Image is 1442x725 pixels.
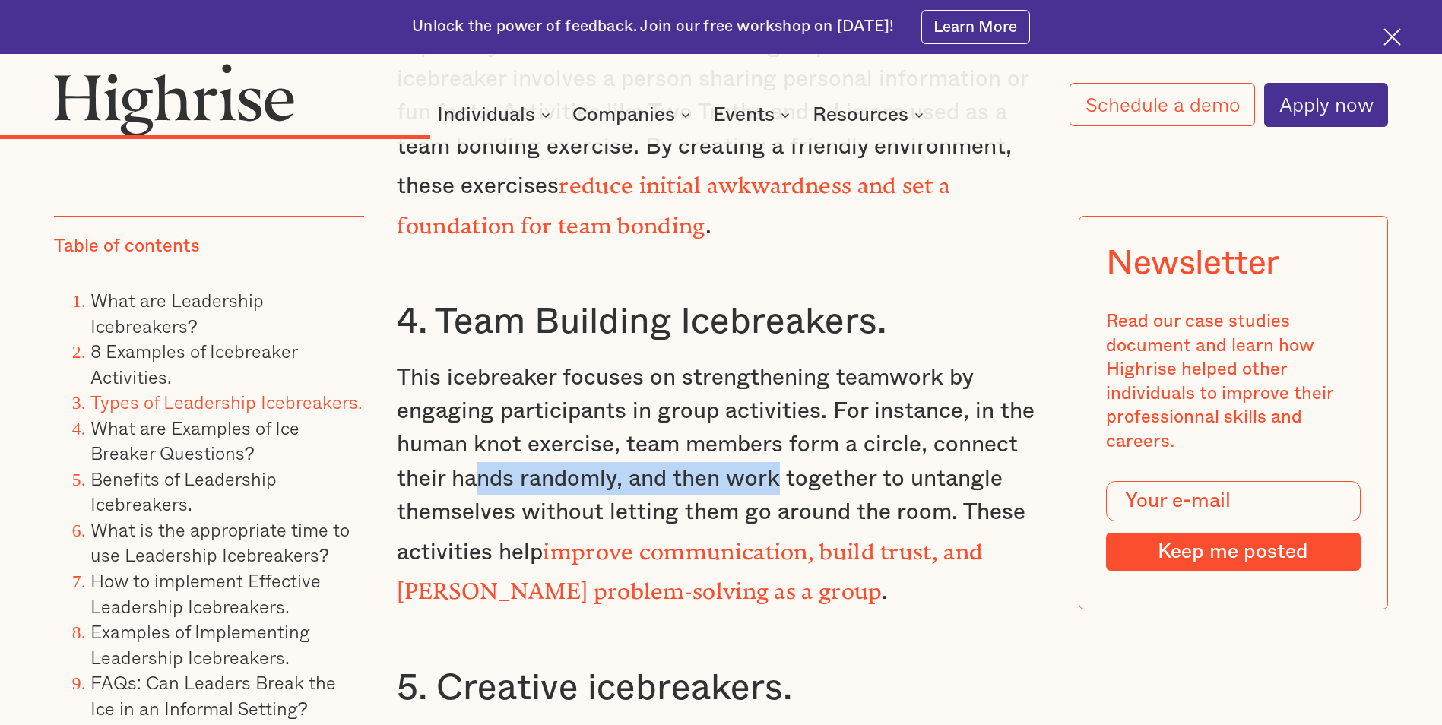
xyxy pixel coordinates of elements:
div: Companies [572,106,675,124]
a: What is the appropriate time to use Leadership Icebreakers? [90,515,350,569]
strong: reduce initial awkwardness and set a foundation for team bonding [397,173,950,226]
div: Resources [813,106,908,124]
div: Events [713,106,794,124]
div: Events [713,106,775,124]
a: Apply now [1264,83,1388,127]
a: Types of Leadership Icebreakers. [90,388,363,416]
a: Schedule a demo [1070,83,1254,126]
div: Unlock the power of feedback. Join our free workshop on [DATE]! [412,16,894,37]
p: This icebreaker focuses on strengthening teamwork by engaging participants in group activities. F... [397,361,1044,609]
div: Resources [813,106,928,124]
div: Newsletter [1106,244,1279,283]
input: Your e-mail [1106,481,1360,521]
a: What are Examples of Ice Breaker Questions? [90,413,299,467]
h3: 4. Team Building Icebreakers. [397,299,1044,344]
div: Table of contents [54,235,200,259]
a: FAQs: Can Leaders Break the Ice in an Informal Setting? [90,668,337,722]
img: Cross icon [1383,28,1401,46]
a: Examples of Implementing Leadership Icebreakers. [90,617,310,671]
div: Individuals [437,106,535,124]
input: Keep me posted [1106,533,1360,571]
a: 8 Examples of Icebreaker Activities. [90,337,297,391]
h3: 5. Creative icebreakers. [397,666,1044,711]
a: How to implement Effective Leadership Icebreakers. [90,566,321,620]
div: Companies [572,106,695,124]
strong: improve communication, build trust, and [PERSON_NAME] problem-solving as a group [397,539,983,593]
div: Individuals [437,106,555,124]
div: Read our case studies document and learn how Highrise helped other individuals to improve their p... [1106,310,1360,454]
img: Highrise logo [54,63,295,136]
a: Benefits of Leadership Icebreakers. [90,464,277,518]
a: Learn More [921,10,1030,44]
form: Modal Form [1106,481,1360,571]
a: What are Leadership Icebreakers? [90,286,264,340]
